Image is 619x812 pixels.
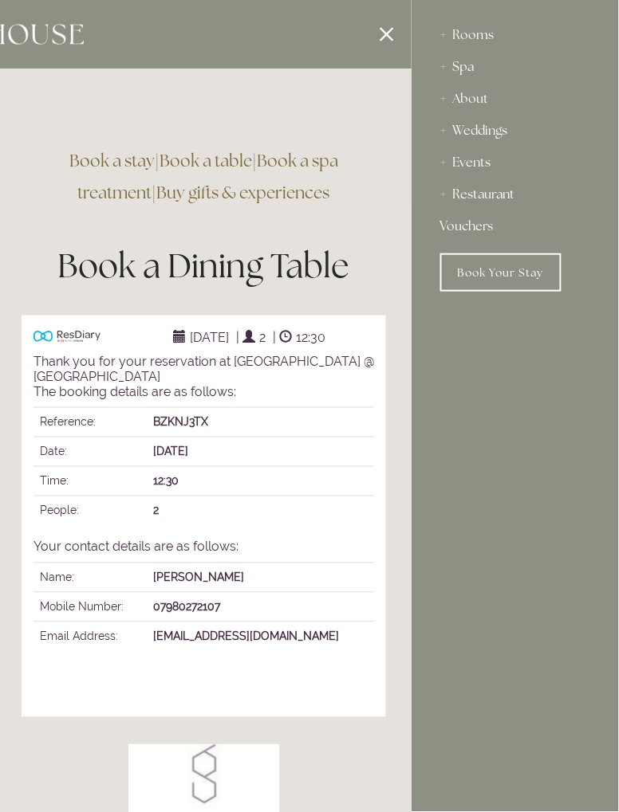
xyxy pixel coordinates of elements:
[440,115,590,147] div: Weddings
[440,83,590,115] div: About
[440,178,590,210] div: Restaurant
[440,147,590,178] div: Events
[440,51,590,83] div: Spa
[440,253,562,292] a: Book Your Stay
[440,210,590,242] a: Vouchers
[440,19,590,51] div: Rooms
